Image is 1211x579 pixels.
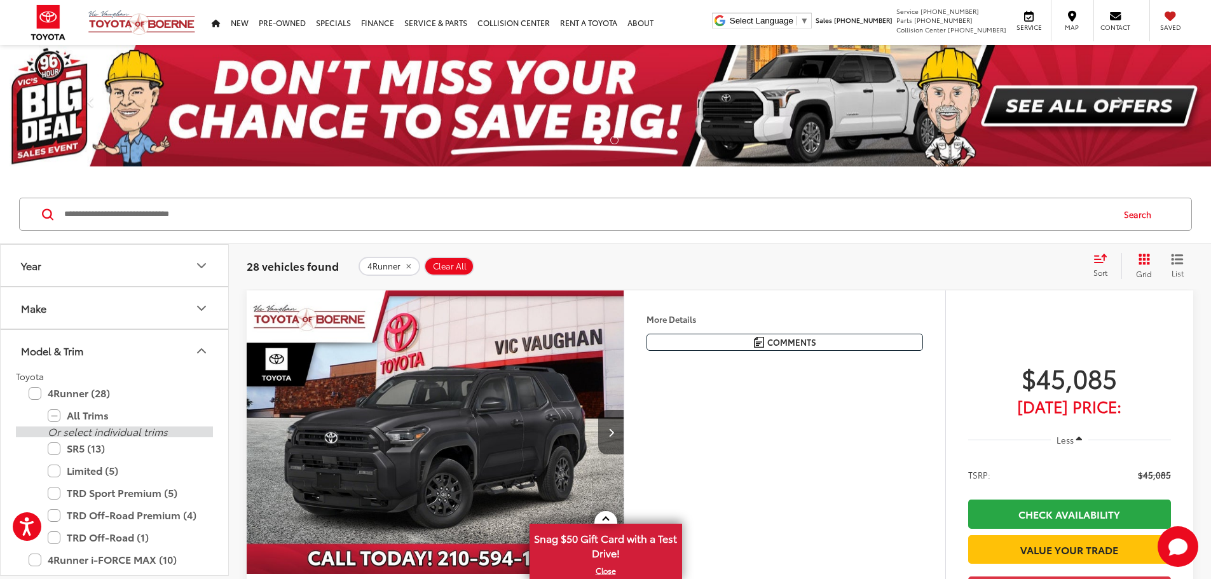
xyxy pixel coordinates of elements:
[1158,526,1198,567] svg: Start Chat
[1051,428,1089,451] button: Less
[754,337,764,348] img: Comments
[29,382,200,404] label: 4Runner (28)
[1,330,229,371] button: Model & TrimModel & Trim
[433,261,467,271] span: Clear All
[816,15,832,25] span: Sales
[1057,434,1074,446] span: Less
[968,468,990,481] span: TSRP:
[1015,23,1043,32] span: Service
[1161,253,1193,278] button: List View
[367,261,400,271] span: 4Runner
[1,245,229,286] button: YearYear
[29,548,200,571] label: 4Runner i-FORCE MAX (10)
[948,25,1006,34] span: [PHONE_NUMBER]
[21,259,41,271] div: Year
[834,15,893,25] span: [PHONE_NUMBER]
[246,290,625,574] a: 2025 Toyota 4Runner SR52025 Toyota 4Runner SR52025 Toyota 4Runner SR52025 Toyota 4Runner SR5
[896,25,946,34] span: Collision Center
[1171,268,1184,278] span: List
[920,6,979,16] span: [PHONE_NUMBER]
[194,343,209,358] div: Model & Trim
[968,535,1171,564] a: Value Your Trade
[1136,268,1152,279] span: Grid
[48,437,200,460] label: SR5 (13)
[598,410,624,454] button: Next image
[914,15,973,25] span: [PHONE_NUMBER]
[246,290,625,574] div: 2025 Toyota 4Runner SR5 0
[194,301,209,316] div: Make
[896,15,912,25] span: Parts
[247,258,339,273] span: 28 vehicles found
[359,257,420,276] button: remove 4Runner
[1100,23,1130,32] span: Contact
[16,370,44,383] span: Toyota
[730,16,809,25] a: Select Language​
[21,302,46,314] div: Make
[647,334,923,351] button: Comments
[1112,198,1170,230] button: Search
[730,16,793,25] span: Select Language
[88,10,196,36] img: Vic Vaughan Toyota of Boerne
[63,199,1112,229] input: Search by Make, Model, or Keyword
[1093,267,1107,278] span: Sort
[800,16,809,25] span: ▼
[48,526,200,548] label: TRD Off-Road (1)
[246,290,625,575] img: 2025 Toyota 4Runner SR5
[1158,526,1198,567] button: Toggle Chat Window
[1138,468,1171,481] span: $45,085
[1087,253,1121,278] button: Select sort value
[48,460,200,482] label: Limited (5)
[968,500,1171,528] a: Check Availability
[1,287,229,329] button: MakeMake
[424,257,474,276] button: Clear All
[48,404,200,426] label: All Trims
[968,362,1171,393] span: $45,085
[194,258,209,273] div: Year
[647,315,923,324] h4: More Details
[1156,23,1184,32] span: Saved
[968,400,1171,412] span: [DATE] Price:
[21,344,83,357] div: Model & Trim
[48,482,200,504] label: TRD Sport Premium (5)
[531,525,681,564] span: Snag $50 Gift Card with a Test Drive!
[48,424,168,439] i: Or select individual trims
[896,6,919,16] span: Service
[48,504,200,526] label: TRD Off-Road Premium (4)
[1121,253,1161,278] button: Grid View
[767,336,816,348] span: Comments
[1058,23,1086,32] span: Map
[797,16,797,25] span: ​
